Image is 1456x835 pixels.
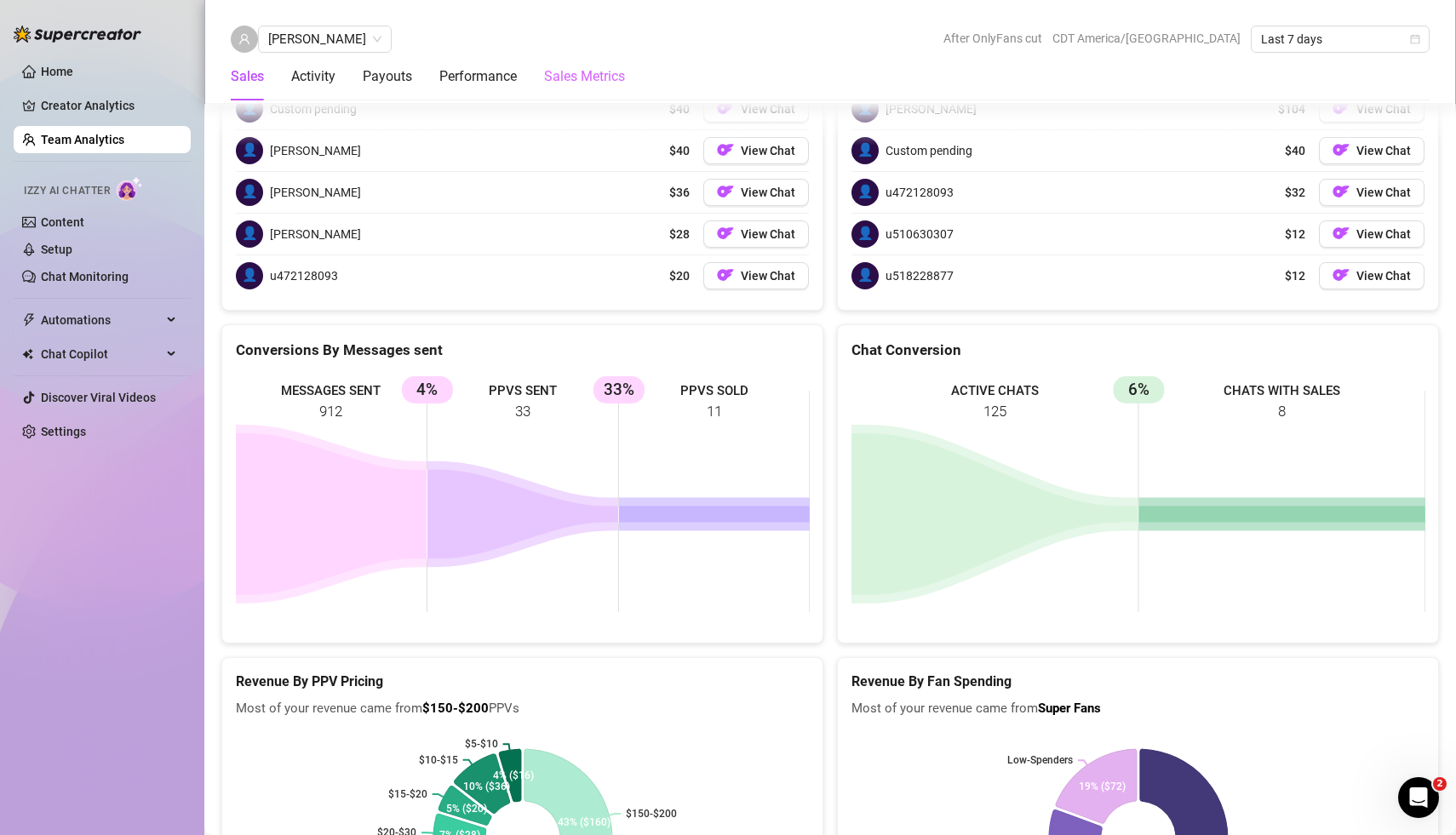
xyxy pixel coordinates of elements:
img: logo-BBDzfeDw.svg [14,26,141,43]
span: View Chat [1356,102,1411,116]
button: OFView Chat [703,179,809,206]
span: $40 [669,100,690,118]
span: Most of your revenue came from PPVs [236,699,809,719]
span: 👤 [851,262,879,289]
a: Team Analytics [41,133,124,146]
span: 👤 [851,95,879,123]
span: 👤 [236,95,263,123]
span: View Chat [741,186,795,199]
text: $10-$15 [419,754,458,766]
img: OF [1333,100,1350,117]
div: Activity [291,66,335,87]
img: OF [717,183,734,200]
img: OF [1333,266,1350,283]
button: OFView Chat [1319,179,1424,206]
span: $40 [669,141,690,160]
a: Discover Viral Videos [41,391,156,404]
h5: Revenue By PPV Pricing [236,672,809,692]
span: Custom pending [270,100,357,118]
span: $32 [1285,183,1305,202]
span: 👤 [236,179,263,206]
span: CDT America/[GEOGRAPHIC_DATA] [1052,26,1241,51]
img: OF [717,266,734,283]
span: View Chat [1356,269,1411,283]
span: [PERSON_NAME] [270,225,361,243]
span: $104 [1278,100,1305,118]
a: Content [41,215,84,229]
div: Chat Conversion [851,339,1424,362]
span: u472128093 [270,266,338,285]
div: Sales Metrics [544,66,625,87]
h5: Revenue By Fan Spending [851,672,1424,692]
a: Setup [41,243,72,256]
img: OF [717,141,734,158]
span: u510630307 [886,225,954,243]
button: OFView Chat [1319,262,1424,289]
span: $12 [1285,266,1305,285]
span: thunderbolt [22,313,36,327]
span: After OnlyFans cut [943,26,1042,51]
a: Creator Analytics [41,92,177,119]
b: $150-$200 [422,701,489,716]
span: 👤 [851,137,879,164]
button: OFView Chat [703,137,809,164]
div: Payouts [363,66,412,87]
span: View Chat [1356,144,1411,157]
div: Performance [439,66,517,87]
span: 👤 [236,262,263,289]
button: OFView Chat [703,95,809,123]
button: OFView Chat [703,220,809,248]
text: $15-$20 [388,788,427,800]
span: Custom pending [886,141,972,160]
a: Settings [41,425,86,438]
div: Conversions By Messages sent [236,339,809,362]
img: OF [1333,225,1350,242]
span: Last 7 days [1261,26,1419,52]
span: View Chat [1356,227,1411,241]
div: Sales [231,66,264,87]
span: Chat Copilot [41,340,162,368]
span: [PERSON_NAME] [886,100,977,118]
span: 👤 [236,137,263,164]
span: 2 [1433,777,1447,791]
span: 👤 [851,220,879,248]
span: user [238,33,250,45]
span: [PERSON_NAME] [270,183,361,202]
span: [PERSON_NAME] [270,141,361,160]
span: View Chat [741,269,795,283]
span: $28 [669,225,690,243]
button: OFView Chat [1319,220,1424,248]
span: View Chat [741,102,795,116]
button: OFView Chat [1319,95,1424,123]
span: Automations [41,306,162,334]
img: Chat Copilot [22,348,33,360]
span: View Chat [1356,186,1411,199]
button: OFView Chat [703,262,809,289]
text: Low-Spenders [1007,754,1073,766]
span: View Chat [741,227,795,241]
img: OF [717,100,734,117]
span: 👤 [851,179,879,206]
span: $40 [1285,141,1305,160]
span: 👤 [236,220,263,248]
span: Most of your revenue came from [851,699,1424,719]
text: $5-$10 [465,738,498,750]
span: $36 [669,183,690,202]
text: $150-$200 [626,808,677,820]
img: OF [1333,141,1350,158]
span: u472128093 [886,183,954,202]
span: calendar [1410,34,1420,44]
img: OF [717,225,734,242]
span: Izzy AI Chatter [24,183,110,199]
b: Super Fans [1038,701,1101,716]
a: OFView Chat [1319,137,1424,164]
a: Chat Monitoring [41,270,129,283]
